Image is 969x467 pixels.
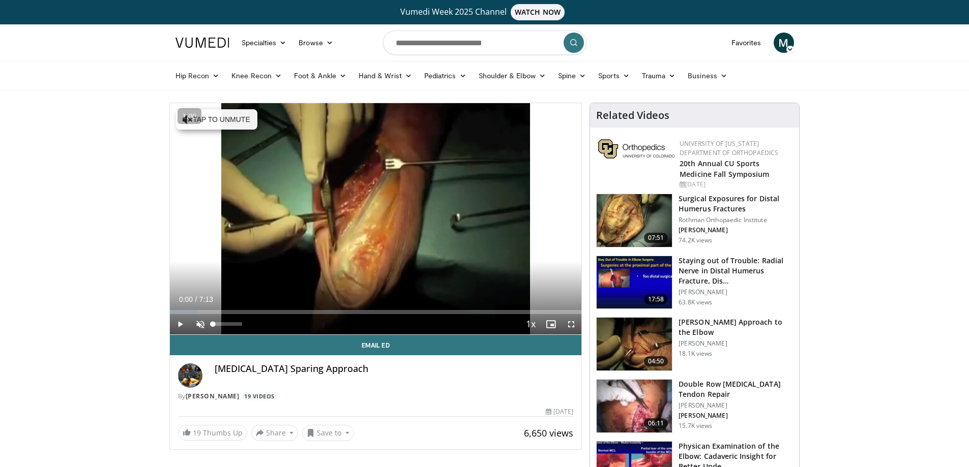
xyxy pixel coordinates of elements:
[679,194,793,214] h3: Surgical Exposures for Distal Humerus Fractures
[170,310,582,314] div: Progress Bar
[170,314,190,334] button: Play
[679,226,793,234] p: [PERSON_NAME]
[598,139,674,159] img: 355603a8-37da-49b6-856f-e00d7e9307d3.png.150x105_q85_autocrop_double_scale_upscale_version-0.2.png
[679,236,712,244] p: 74.2K views
[552,66,592,86] a: Spine
[546,407,573,416] div: [DATE]
[680,159,769,179] a: 20th Annual CU Sports Medicine Fall Symposium
[353,66,418,86] a: Hand & Wrist
[644,418,668,428] span: 06:11
[225,66,288,86] a: Knee Recon
[679,216,793,224] p: Rothman Orthopaedic Institute
[178,363,202,388] img: Avatar
[596,194,793,247] a: 07:51 Surgical Exposures for Distal Humerus Fractures Rothman Orthopaedic Institute [PERSON_NAME]...
[175,38,229,48] img: VuMedi Logo
[473,66,552,86] a: Shoulder & Elbow
[511,4,565,20] span: WATCH NOW
[725,33,768,53] a: Favorites
[288,66,353,86] a: Foot & Ankle
[170,103,582,335] video-js: Video Player
[169,66,226,86] a: Hip Recon
[597,256,672,309] img: Q2xRg7exoPLTwO8X4xMDoxOjB1O8AjAz_1.150x105_q85_crop-smart_upscale.jpg
[176,109,257,130] button: Tap to unmute
[597,194,672,247] img: 70322_0000_3.png.150x105_q85_crop-smart_upscale.jpg
[178,425,247,441] a: 19 Thumbs Up
[195,295,197,303] span: /
[636,66,682,86] a: Trauma
[644,294,668,304] span: 17:58
[679,401,793,410] p: [PERSON_NAME]
[170,335,582,355] a: Email Ed
[679,350,712,358] p: 18.1K views
[679,288,793,296] p: [PERSON_NAME]
[679,379,793,399] h3: Double Row [MEDICAL_DATA] Tendon Repair
[178,392,574,401] div: By
[680,139,778,157] a: University of [US_STATE] Department of Orthopaedics
[679,422,712,430] p: 15.7K views
[596,256,793,309] a: 17:58 Staying out of Trouble: Radial Nerve in Distal Humerus Fracture, Dis… [PERSON_NAME] 63.8K v...
[236,33,293,53] a: Specialties
[679,412,793,420] p: [PERSON_NAME]
[679,317,793,337] h3: [PERSON_NAME] Approach to the Elbow
[596,109,669,121] h4: Related Videos
[679,256,793,286] h3: Staying out of Trouble: Radial Nerve in Distal Humerus Fracture, Dis…
[596,317,793,371] a: 04:50 [PERSON_NAME] Approach to the Elbow [PERSON_NAME] 18.1K views
[524,427,573,439] span: 6,650 views
[644,356,668,366] span: 04:50
[215,363,574,375] h4: [MEDICAL_DATA] Sparing Approach
[177,4,792,20] a: Vumedi Week 2025 ChannelWATCH NOW
[592,66,636,86] a: Sports
[383,30,586,55] input: Search topics, interventions
[680,180,791,189] div: [DATE]
[597,318,672,370] img: rQqFhpGihXXoLKSn4xMDoxOjBrO-I4W8.150x105_q85_crop-smart_upscale.jpg
[774,33,794,53] a: M
[179,295,193,303] span: 0:00
[520,314,541,334] button: Playback Rate
[186,392,240,400] a: [PERSON_NAME]
[418,66,473,86] a: Pediatrics
[682,66,733,86] a: Business
[679,298,712,306] p: 63.8K views
[190,314,211,334] button: Unmute
[561,314,581,334] button: Fullscreen
[199,295,213,303] span: 7:13
[193,428,201,438] span: 19
[644,233,668,243] span: 07:51
[541,314,561,334] button: Enable picture-in-picture mode
[596,379,793,433] a: 06:11 Double Row [MEDICAL_DATA] Tendon Repair [PERSON_NAME] [PERSON_NAME] 15.7K views
[597,380,672,432] img: XzOTlMlQSGUnbGTX5hMDoxOjA4MTtFn1_1.150x105_q85_crop-smart_upscale.jpg
[251,425,299,441] button: Share
[213,322,242,326] div: Volume Level
[292,33,339,53] a: Browse
[302,425,354,441] button: Save to
[241,392,278,400] a: 19 Videos
[679,339,793,348] p: [PERSON_NAME]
